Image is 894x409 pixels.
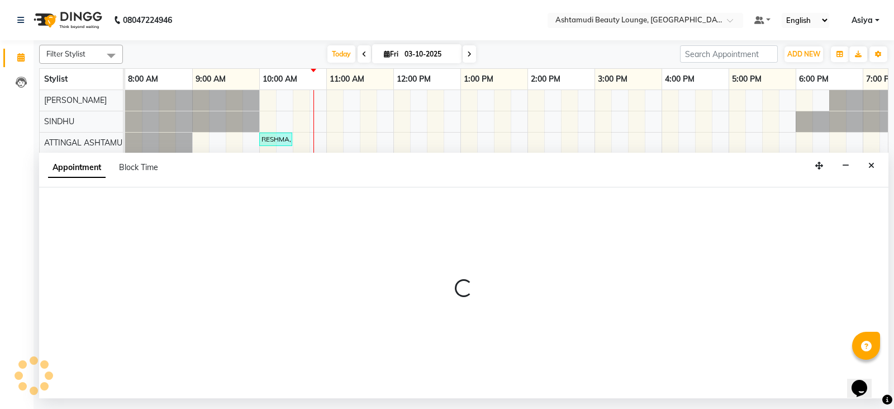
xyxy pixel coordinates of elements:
span: ATTINGAL ASHTAMUDI [44,138,130,148]
span: [PERSON_NAME] [44,95,107,105]
span: Stylist [44,74,68,84]
a: 2:00 PM [528,71,563,87]
button: ADD NEW [784,46,823,62]
span: Today [327,45,355,63]
span: ADD NEW [787,50,820,58]
a: 3:00 PM [595,71,630,87]
a: 1:00 PM [461,71,496,87]
a: 5:00 PM [729,71,764,87]
a: 10:00 AM [260,71,300,87]
a: 6:00 PM [796,71,831,87]
iframe: chat widget [847,364,883,398]
span: SINDHU [44,116,74,126]
span: Asiya [852,15,873,26]
button: Close [863,157,879,175]
input: Search Appointment [680,45,778,63]
input: 2025-10-03 [401,46,457,63]
a: 4:00 PM [662,71,697,87]
a: 8:00 AM [125,71,161,87]
a: 12:00 PM [394,71,434,87]
b: 08047224946 [123,4,172,36]
div: RESHMA, TK02, 10:00 AM-10:30 AM, Make up [260,134,291,144]
span: Appointment [48,158,106,178]
a: 11:00 AM [327,71,367,87]
a: 9:00 AM [193,71,229,87]
span: Filter Stylist [46,49,85,58]
span: Fri [381,50,401,58]
img: logo [28,4,105,36]
span: Block Time [119,162,158,172]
